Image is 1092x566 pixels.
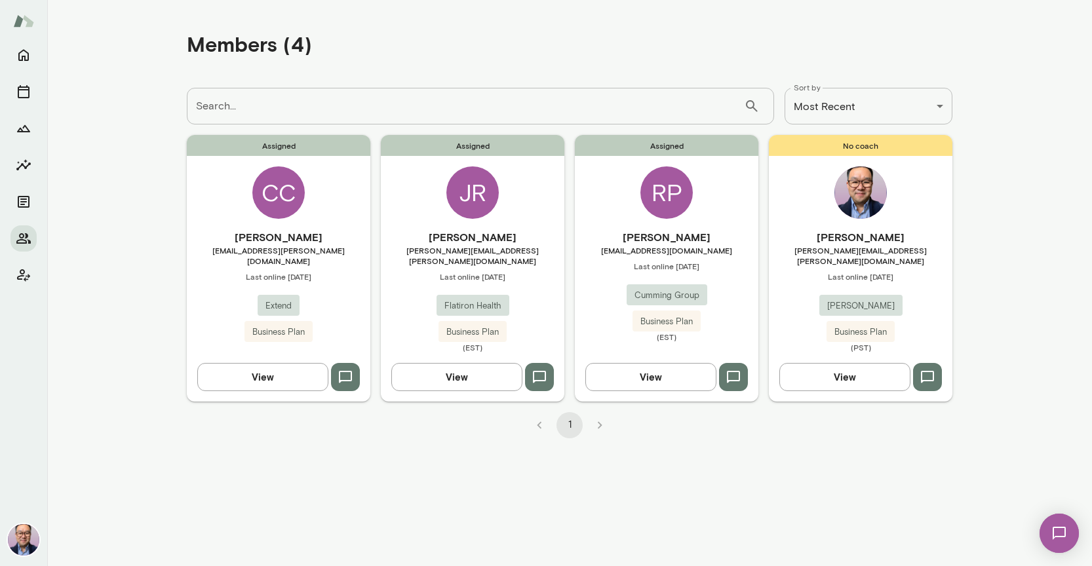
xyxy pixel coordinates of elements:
span: Extend [258,299,300,312]
div: pagination [187,402,952,438]
label: Sort by [794,82,821,93]
h6: [PERSON_NAME] [575,229,758,245]
span: Last online [DATE] [187,271,370,282]
img: Valentin Wu [8,524,39,556]
img: Valentin Wu [834,166,887,219]
h4: Members (4) [187,31,312,56]
button: Client app [10,262,37,288]
button: Insights [10,152,37,178]
img: Mento [13,9,34,33]
span: [EMAIL_ADDRESS][PERSON_NAME][DOMAIN_NAME] [187,245,370,266]
button: Members [10,225,37,252]
span: Assigned [381,135,564,156]
div: RP [640,166,693,219]
span: [PERSON_NAME][EMAIL_ADDRESS][PERSON_NAME][DOMAIN_NAME] [769,245,952,266]
span: [EMAIL_ADDRESS][DOMAIN_NAME] [575,245,758,255]
span: Cumming Group [627,289,707,302]
h6: [PERSON_NAME] [381,229,564,245]
span: Assigned [575,135,758,156]
button: View [585,363,716,390]
button: Home [10,42,37,68]
button: Growth Plan [10,115,37,141]
div: Most Recent [785,88,952,124]
span: Flatiron Health [437,299,509,312]
button: Documents [10,189,37,215]
nav: pagination navigation [524,412,615,438]
h6: [PERSON_NAME] [187,229,370,245]
span: (EST) [575,331,758,342]
span: (PST) [769,342,952,352]
span: Business Plan [244,326,313,339]
span: [PERSON_NAME][EMAIL_ADDRESS][PERSON_NAME][DOMAIN_NAME] [381,245,564,266]
span: Last online [DATE] [769,271,952,282]
div: JR [446,166,499,219]
span: (EST) [381,342,564,352]
span: [PERSON_NAME] [819,299,903,312]
span: No coach [769,135,952,156]
button: page 1 [556,412,583,438]
span: Last online [DATE] [575,261,758,271]
button: Sessions [10,79,37,105]
span: Business Plan [827,326,895,339]
button: View [197,363,328,390]
span: Business Plan [439,326,507,339]
button: View [779,363,910,390]
span: Last online [DATE] [381,271,564,282]
span: Business Plan [633,315,701,328]
button: View [391,363,522,390]
span: Assigned [187,135,370,156]
div: CC [252,166,305,219]
h6: [PERSON_NAME] [769,229,952,245]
